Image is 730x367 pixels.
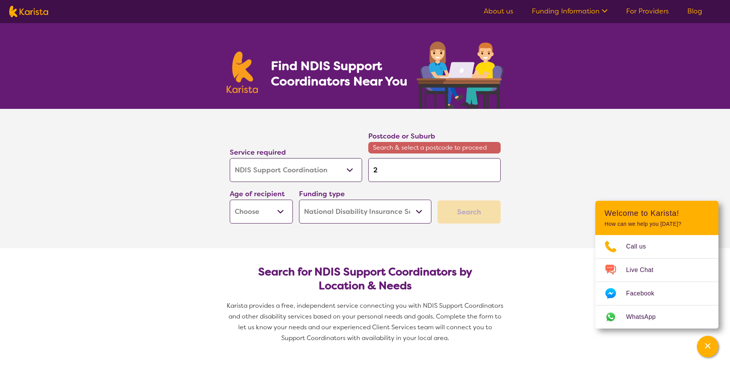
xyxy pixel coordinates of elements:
[595,201,718,329] div: Channel Menu
[605,209,709,218] h2: Welcome to Karista!
[9,6,48,17] img: Karista logo
[227,52,258,93] img: Karista logo
[626,288,663,299] span: Facebook
[417,42,504,109] img: support-coordination
[368,132,435,141] label: Postcode or Suburb
[230,189,285,199] label: Age of recipient
[227,302,505,342] span: Karista provides a free, independent service connecting you with NDIS Support Coordinators and ot...
[299,189,345,199] label: Funding type
[595,235,718,329] ul: Choose channel
[605,221,709,227] p: How can we help you [DATE]?
[626,311,665,323] span: WhatsApp
[236,265,494,293] h2: Search for NDIS Support Coordinators by Location & Needs
[271,58,413,89] h1: Find NDIS Support Coordinators Near You
[484,7,513,16] a: About us
[532,7,608,16] a: Funding Information
[595,305,718,329] a: Web link opens in a new tab.
[368,142,501,153] span: Search & select a postcode to proceed
[230,148,286,157] label: Service required
[626,7,669,16] a: For Providers
[697,336,718,357] button: Channel Menu
[368,158,501,182] input: Type
[626,241,655,252] span: Call us
[687,7,702,16] a: Blog
[626,264,663,276] span: Live Chat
